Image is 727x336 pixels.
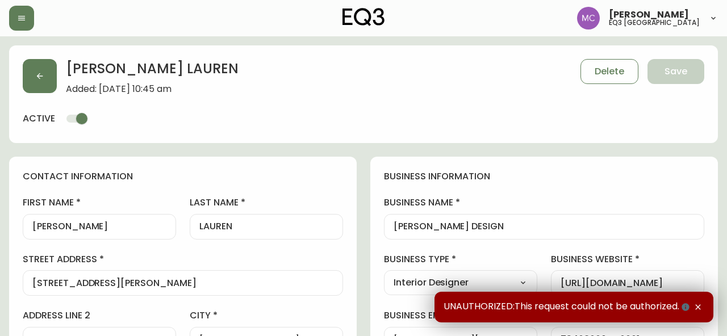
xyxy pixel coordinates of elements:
[444,301,692,313] span: UNAUTHORIZED:This request could not be authorized.
[342,8,385,26] img: logo
[190,309,343,322] label: city
[23,112,55,125] h4: active
[577,7,600,30] img: 6dbdb61c5655a9a555815750a11666cc
[609,19,700,26] h5: eq3 [GEOGRAPHIC_DATA]
[66,59,239,84] h2: [PERSON_NAME] LAUREN
[580,59,638,84] button: Delete
[23,253,343,266] label: street address
[561,278,695,288] input: https://www.designshop.com
[190,196,343,209] label: last name
[384,196,704,209] label: business name
[609,10,689,19] span: [PERSON_NAME]
[66,84,239,94] span: Added: [DATE] 10:45 am
[384,309,537,322] label: business email
[23,170,343,183] h4: contact information
[551,253,704,266] label: business website
[23,196,176,209] label: first name
[384,253,537,266] label: business type
[23,309,176,322] label: address line 2
[595,65,624,78] span: Delete
[384,170,704,183] h4: business information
